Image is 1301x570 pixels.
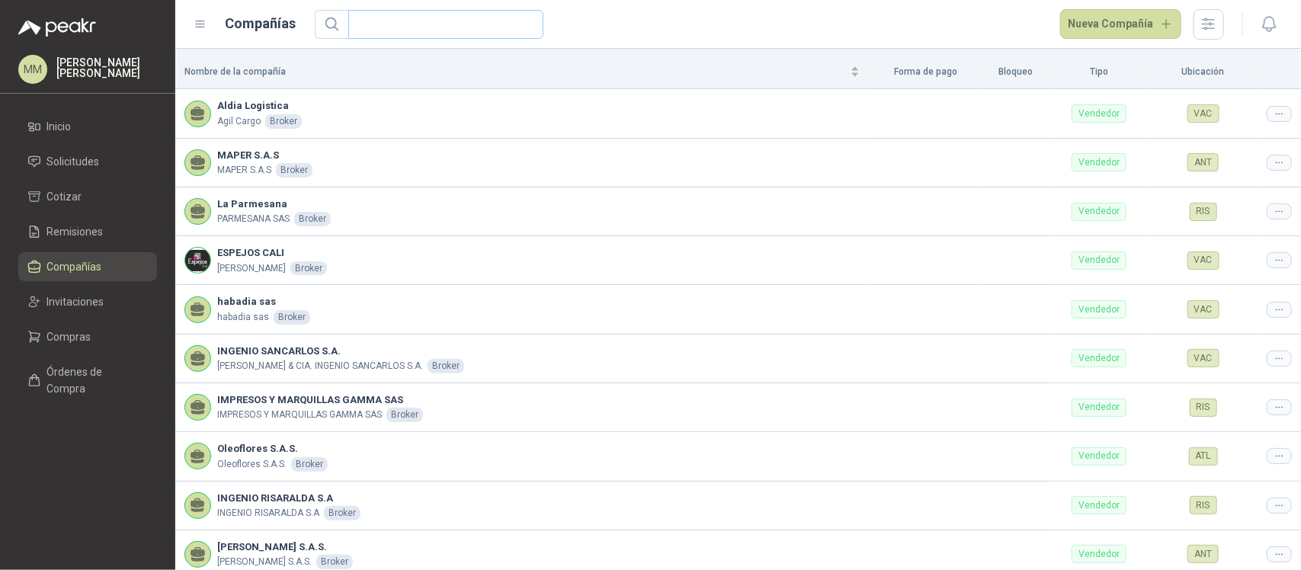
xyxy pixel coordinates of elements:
[1190,203,1217,221] div: RIS
[1187,300,1219,319] div: VAC
[18,55,47,84] div: MM
[18,252,157,281] a: Compañías
[217,555,312,569] p: [PERSON_NAME] S.A.S.
[217,294,310,309] b: habadia sas
[18,287,157,316] a: Invitaciones
[217,197,331,212] b: La Parmesana
[276,163,312,178] div: Broker
[47,223,104,240] span: Remisiones
[217,491,360,506] b: INGENIO RISARALDA S.A
[1072,447,1126,466] div: Vendedor
[291,457,328,472] div: Broker
[18,18,96,37] img: Logo peakr
[47,188,82,205] span: Cotizar
[47,153,100,170] span: Solicitudes
[428,359,464,373] div: Broker
[47,328,91,345] span: Compras
[217,114,261,129] p: Agil Cargo
[217,212,290,226] p: PARMESANA SAS
[18,112,157,141] a: Inicio
[47,118,72,135] span: Inicio
[324,506,360,520] div: Broker
[47,293,104,310] span: Invitaciones
[316,555,353,569] div: Broker
[47,363,143,397] span: Órdenes de Compra
[217,392,423,408] b: IMPRESOS Y MARQUILLAS GAMMA SAS
[386,408,423,422] div: Broker
[217,441,328,456] b: Oleoflores S.A.S.
[217,344,464,359] b: INGENIO SANCARLOS S.A.
[1072,153,1126,171] div: Vendedor
[217,98,302,114] b: Aldia Logistica
[217,148,312,163] b: MAPER S.A.S
[217,163,271,178] p: MAPER S.A.S
[274,310,310,325] div: Broker
[18,217,157,246] a: Remisiones
[18,182,157,211] a: Cotizar
[1072,300,1126,319] div: Vendedor
[290,261,327,276] div: Broker
[217,359,423,373] p: [PERSON_NAME] & CIA. INGENIO SANCARLOS S.A.
[1072,251,1126,270] div: Vendedor
[217,408,382,422] p: IMPRESOS Y MARQUILLAS GAMMA SAS
[1072,399,1126,417] div: Vendedor
[47,258,102,275] span: Compañías
[217,506,319,520] p: INGENIO RISARALDA S.A
[1072,349,1126,367] div: Vendedor
[217,245,327,261] b: ESPEJOS CALI
[1187,545,1219,563] div: ANT
[1187,104,1219,123] div: VAC
[185,248,210,273] img: Company Logo
[18,322,157,351] a: Compras
[18,147,157,176] a: Solicitudes
[217,261,286,276] p: [PERSON_NAME]
[1187,349,1219,367] div: VAC
[175,55,869,89] th: Nombre de la compañía
[1072,496,1126,514] div: Vendedor
[1190,399,1217,417] div: RIS
[217,310,269,325] p: habadia sas
[294,212,331,226] div: Broker
[226,13,296,34] h1: Compañías
[869,55,982,89] th: Forma de pago
[1060,9,1182,40] button: Nueva Compañía
[1072,545,1126,563] div: Vendedor
[56,57,157,78] p: [PERSON_NAME] [PERSON_NAME]
[1190,496,1217,514] div: RIS
[1187,153,1219,171] div: ANT
[217,540,353,555] b: [PERSON_NAME] S.A.S.
[217,457,287,472] p: Oleoflores S.A.S.
[18,357,157,403] a: Órdenes de Compra
[1072,203,1126,221] div: Vendedor
[1187,251,1219,270] div: VAC
[1189,447,1218,466] div: ATL
[1072,104,1126,123] div: Vendedor
[1149,55,1258,89] th: Ubicación
[983,55,1049,89] th: Bloqueo
[265,114,302,129] div: Broker
[1049,55,1149,89] th: Tipo
[184,65,848,79] span: Nombre de la compañía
